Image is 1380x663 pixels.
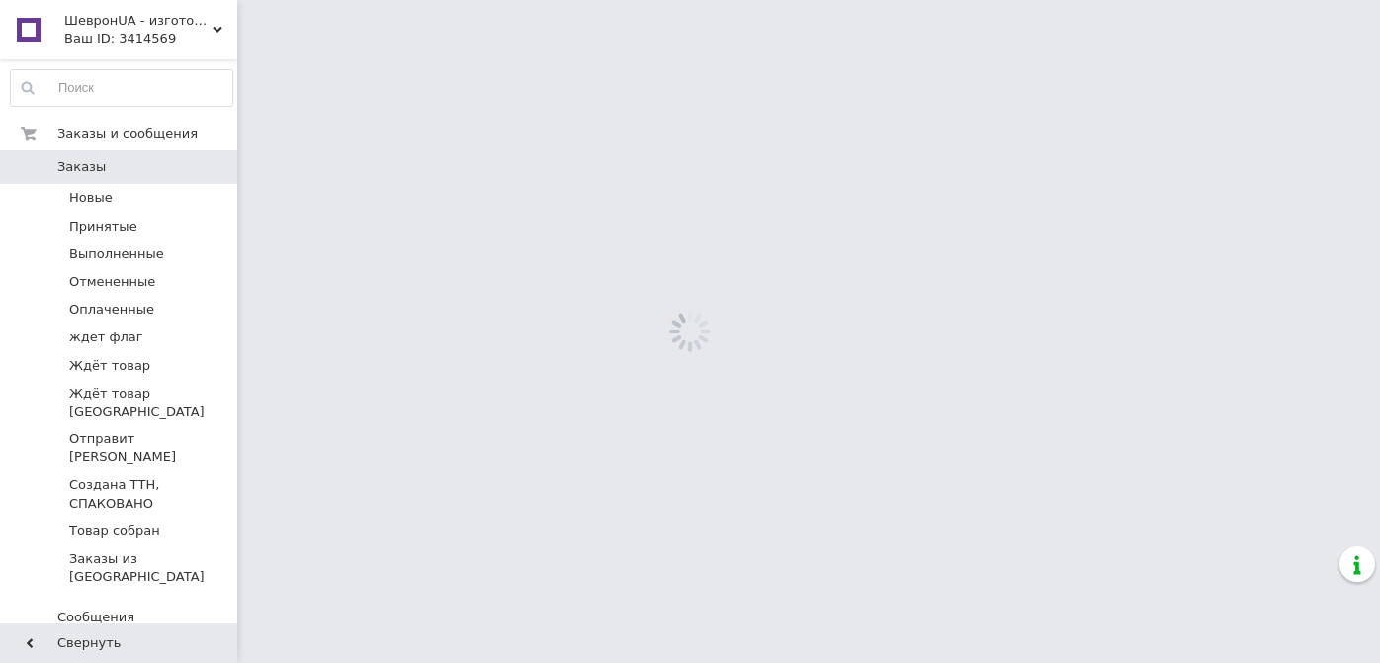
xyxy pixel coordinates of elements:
[69,273,155,291] span: Отмененные
[69,218,137,236] span: Принятые
[69,430,231,466] span: Отправит [PERSON_NAME]
[64,30,237,47] div: Ваш ID: 3414569
[69,189,113,207] span: Новые
[69,522,160,540] span: Товар собран
[69,385,231,421] span: Ждёт товар [GEOGRAPHIC_DATA]
[69,550,231,586] span: Заказы из [GEOGRAPHIC_DATA]
[11,70,232,106] input: Поиск
[64,12,213,30] span: ШевронUA - изготовление и продажа милитарной символики: погон, шевронов, нашивок.
[57,609,134,626] span: Сообщения
[69,301,154,319] span: Оплаченные
[69,245,164,263] span: Выполненные
[57,125,198,142] span: Заказы и сообщения
[69,357,150,375] span: Ждёт товар
[69,476,231,512] span: Создана ТТН, СПАКОВАНО
[57,158,106,176] span: Заказы
[69,329,143,346] span: ждет флаг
